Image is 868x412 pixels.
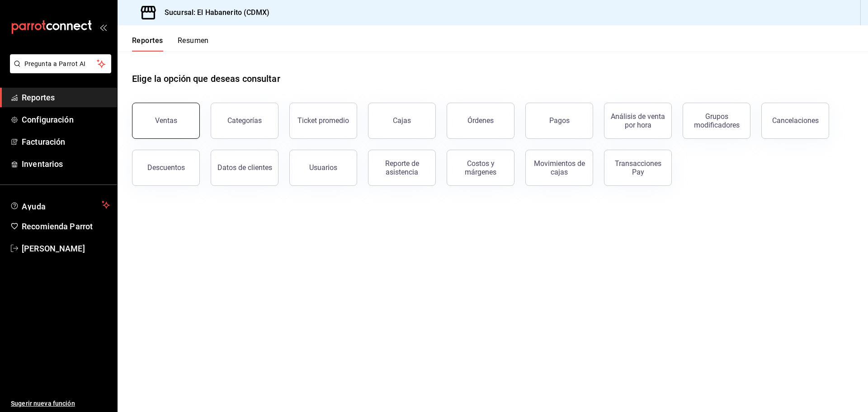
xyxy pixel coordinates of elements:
[22,136,110,148] span: Facturación
[10,54,111,73] button: Pregunta a Parrot AI
[309,163,337,172] div: Usuarios
[147,163,185,172] div: Descuentos
[689,112,745,129] div: Grupos modificadores
[22,114,110,126] span: Configuración
[604,103,672,139] button: Análisis de venta por hora
[610,159,666,176] div: Transacciones Pay
[211,103,278,139] button: Categorías
[525,103,593,139] button: Pagos
[11,399,110,408] span: Sugerir nueva función
[24,59,97,69] span: Pregunta a Parrot AI
[604,150,672,186] button: Transacciones Pay
[289,150,357,186] button: Usuarios
[227,116,262,125] div: Categorías
[447,103,514,139] button: Órdenes
[211,150,278,186] button: Datos de clientes
[132,36,163,52] button: Reportes
[761,103,829,139] button: Cancelaciones
[132,103,200,139] button: Ventas
[99,24,107,31] button: open_drawer_menu
[772,116,819,125] div: Cancelaciones
[22,91,110,104] span: Reportes
[297,116,349,125] div: Ticket promedio
[368,103,436,139] button: Cajas
[22,220,110,232] span: Recomienda Parrot
[368,150,436,186] button: Reporte de asistencia
[132,36,209,52] div: navigation tabs
[447,150,514,186] button: Costos y márgenes
[155,116,177,125] div: Ventas
[531,159,587,176] div: Movimientos de cajas
[217,163,272,172] div: Datos de clientes
[22,242,110,255] span: [PERSON_NAME]
[178,36,209,52] button: Resumen
[22,199,98,210] span: Ayuda
[610,112,666,129] div: Análisis de venta por hora
[22,158,110,170] span: Inventarios
[467,116,494,125] div: Órdenes
[132,150,200,186] button: Descuentos
[683,103,750,139] button: Grupos modificadores
[157,7,269,18] h3: Sucursal: El Habanerito (CDMX)
[453,159,509,176] div: Costos y márgenes
[549,116,570,125] div: Pagos
[6,66,111,75] a: Pregunta a Parrot AI
[132,72,280,85] h1: Elige la opción que deseas consultar
[393,116,411,125] div: Cajas
[289,103,357,139] button: Ticket promedio
[374,159,430,176] div: Reporte de asistencia
[525,150,593,186] button: Movimientos de cajas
